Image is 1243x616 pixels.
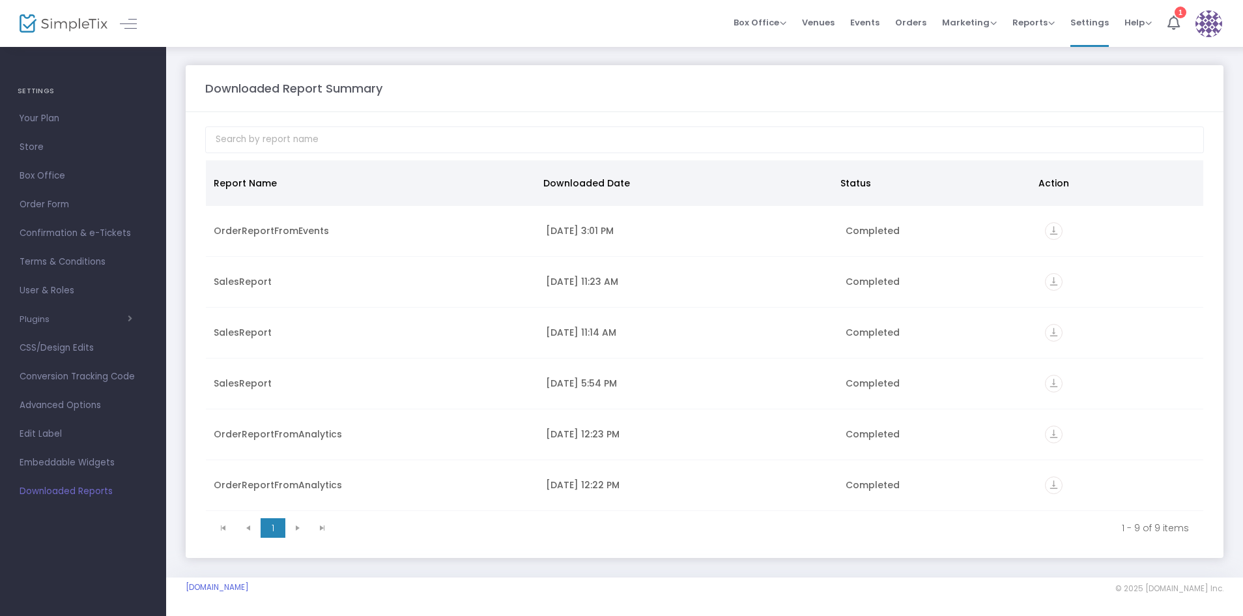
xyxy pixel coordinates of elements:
[20,340,147,357] span: CSS/Design Edits
[833,160,1031,206] th: Status
[1124,16,1152,29] span: Help
[20,139,147,156] span: Store
[1045,477,1063,494] i: vertical_align_bottom
[20,196,147,213] span: Order Form
[1115,583,1223,594] span: © 2025 [DOMAIN_NAME] Inc.
[20,483,147,500] span: Downloaded Reports
[214,224,530,237] div: OrderReportFromEvents
[1045,273,1063,291] i: vertical_align_bottom
[1045,426,1195,443] div: https://go.SimpleTix.com/t3p3u
[846,478,1029,491] div: Completed
[546,377,829,390] div: 6/30/2025 5:54 PM
[895,6,926,39] span: Orders
[1045,324,1063,342] i: vertical_align_bottom
[214,275,530,288] div: SalesReport
[20,254,147,271] span: Terms & Conditions
[1045,379,1063,392] a: vertical_align_bottom
[20,168,147,184] span: Box Office
[546,224,829,237] div: 8/21/2025 3:01 PM
[1045,222,1063,240] i: vertical_align_bottom
[1175,7,1186,18] div: 1
[846,326,1029,339] div: Completed
[1045,426,1063,443] i: vertical_align_bottom
[546,478,829,491] div: 5/17/2025 12:22 PM
[850,6,879,39] span: Events
[536,160,833,206] th: Downloaded Date
[846,224,1029,237] div: Completed
[1045,477,1195,494] div: https://go.SimpleTix.com/0fqvk
[1045,375,1195,392] div: https://go.SimpleTix.com/90ro4
[1045,273,1195,291] div: https://go.SimpleTix.com/as9tt
[20,397,147,414] span: Advanced Options
[261,518,285,538] span: Page 1
[206,160,536,206] th: Report Name
[802,6,835,39] span: Venues
[20,426,147,443] span: Edit Label
[20,282,147,299] span: User & Roles
[20,368,147,385] span: Conversion Tracking Code
[214,428,530,441] div: OrderReportFromAnalytics
[205,126,1204,153] input: Search by report name
[734,16,786,29] span: Box Office
[1070,6,1109,39] span: Settings
[1045,277,1063,290] a: vertical_align_bottom
[20,314,132,325] button: Plugins
[1045,324,1195,342] div: https://go.SimpleTix.com/k9mue
[1045,328,1063,341] a: vertical_align_bottom
[214,326,530,339] div: SalesReport
[20,225,147,242] span: Confirmation & e-Tickets
[214,377,530,390] div: SalesReport
[1045,226,1063,239] a: vertical_align_bottom
[1045,222,1195,240] div: https://go.SimpleTix.com/z4tjh
[206,160,1203,512] div: Data table
[846,275,1029,288] div: Completed
[18,78,149,104] h4: SETTINGS
[1045,375,1063,392] i: vertical_align_bottom
[186,582,249,593] a: [DOMAIN_NAME]
[846,377,1029,390] div: Completed
[942,16,997,29] span: Marketing
[1031,160,1195,206] th: Action
[546,326,829,339] div: 7/14/2025 11:14 AM
[20,454,147,471] span: Embeddable Widgets
[20,110,147,127] span: Your Plan
[1012,16,1055,29] span: Reports
[344,521,1189,535] kendo-pager-info: 1 - 9 of 9 items
[214,478,530,491] div: OrderReportFromAnalytics
[1045,480,1063,493] a: vertical_align_bottom
[1045,430,1063,443] a: vertical_align_bottom
[846,428,1029,441] div: Completed
[205,80,382,97] m-panel-title: Downloaded Report Summary
[546,428,829,441] div: 5/17/2025 12:23 PM
[546,275,829,288] div: 7/14/2025 11:23 AM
